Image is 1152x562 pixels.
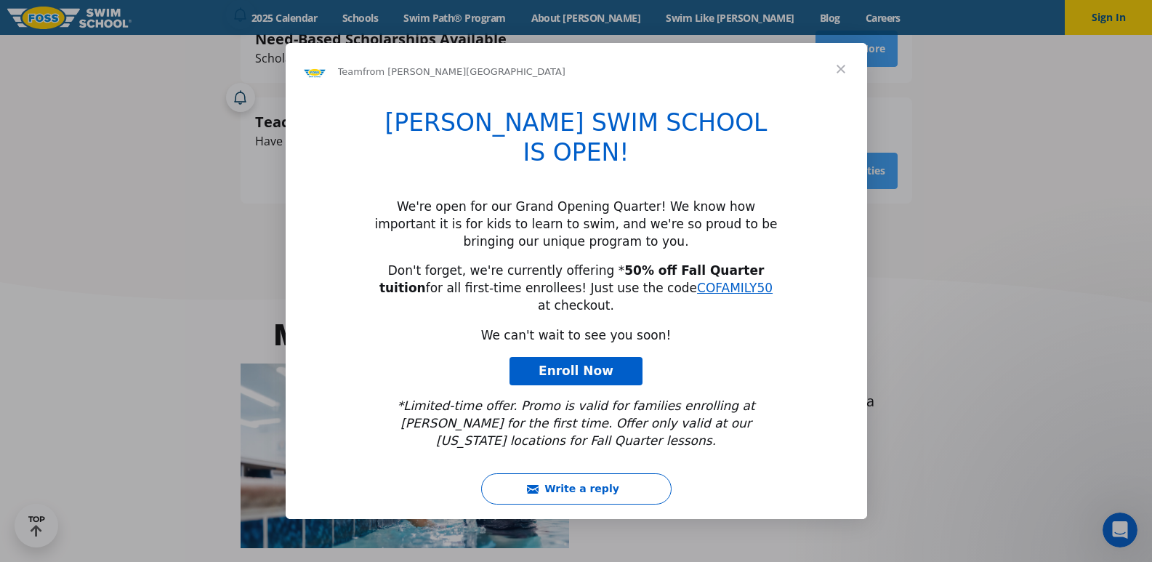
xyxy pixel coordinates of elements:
[374,262,778,314] div: Don't forget, we're currently offering * for all first-time enrollees! Just use the code at check...
[363,66,565,77] span: from [PERSON_NAME][GEOGRAPHIC_DATA]
[374,108,778,177] h1: [PERSON_NAME] SWIM SCHOOL IS OPEN!
[481,473,672,505] button: Write a reply
[509,357,643,386] a: Enroll Now
[379,263,764,295] b: 50% off Fall Quarter tuition
[374,327,778,345] div: We can't wait to see you soon!
[815,43,867,95] span: Close
[539,364,613,378] span: Enroll Now
[397,398,754,448] i: *Limited-time offer. Promo is valid for families enrolling at [PERSON_NAME] for the first time. O...
[338,66,363,77] span: Team
[697,281,773,295] a: COFAMILY50
[303,60,326,84] img: Profile image for Team
[374,198,778,250] div: We're open for our Grand Opening Quarter! We know how important it is for kids to learn to swim, ...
